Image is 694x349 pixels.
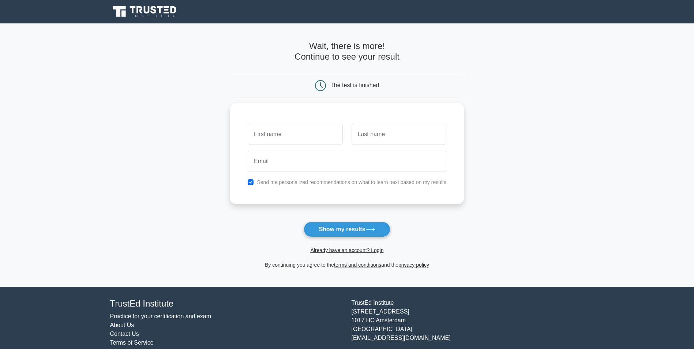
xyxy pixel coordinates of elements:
a: About Us [110,322,134,328]
a: Contact Us [110,331,139,337]
a: terms and conditions [334,262,381,268]
a: privacy policy [398,262,429,268]
a: Already have an account? Login [310,247,383,253]
button: Show my results [304,222,390,237]
h4: Wait, there is more! Continue to see your result [230,41,464,62]
div: By continuing you agree to the and the [226,260,468,269]
a: Terms of Service [110,339,154,346]
h4: TrustEd Institute [110,299,343,309]
input: First name [248,124,342,145]
a: Practice for your certification and exam [110,313,211,319]
div: The test is finished [330,82,379,88]
label: Send me personalized recommendations on what to learn next based on my results [257,179,446,185]
input: Last name [352,124,446,145]
input: Email [248,151,446,172]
